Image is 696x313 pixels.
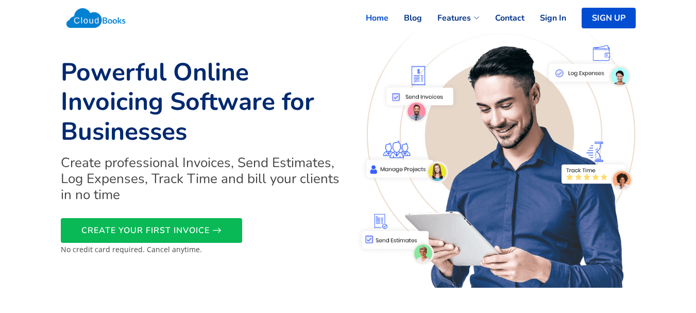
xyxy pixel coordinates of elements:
a: Home [350,7,388,29]
a: Features [422,7,480,29]
small: No credit card required. Cancel anytime. [61,244,202,254]
h1: Powerful Online Invoicing Software for Businesses [61,58,342,147]
a: SIGN UP [582,8,636,28]
a: Contact [480,7,524,29]
a: Blog [388,7,422,29]
h2: Create professional Invoices, Send Estimates, Log Expenses, Track Time and bill your clients in n... [61,155,342,203]
img: Cloudbooks Logo [61,3,131,34]
span: Features [437,12,471,24]
a: CREATE YOUR FIRST INVOICE [61,218,242,243]
a: Sign In [524,7,566,29]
